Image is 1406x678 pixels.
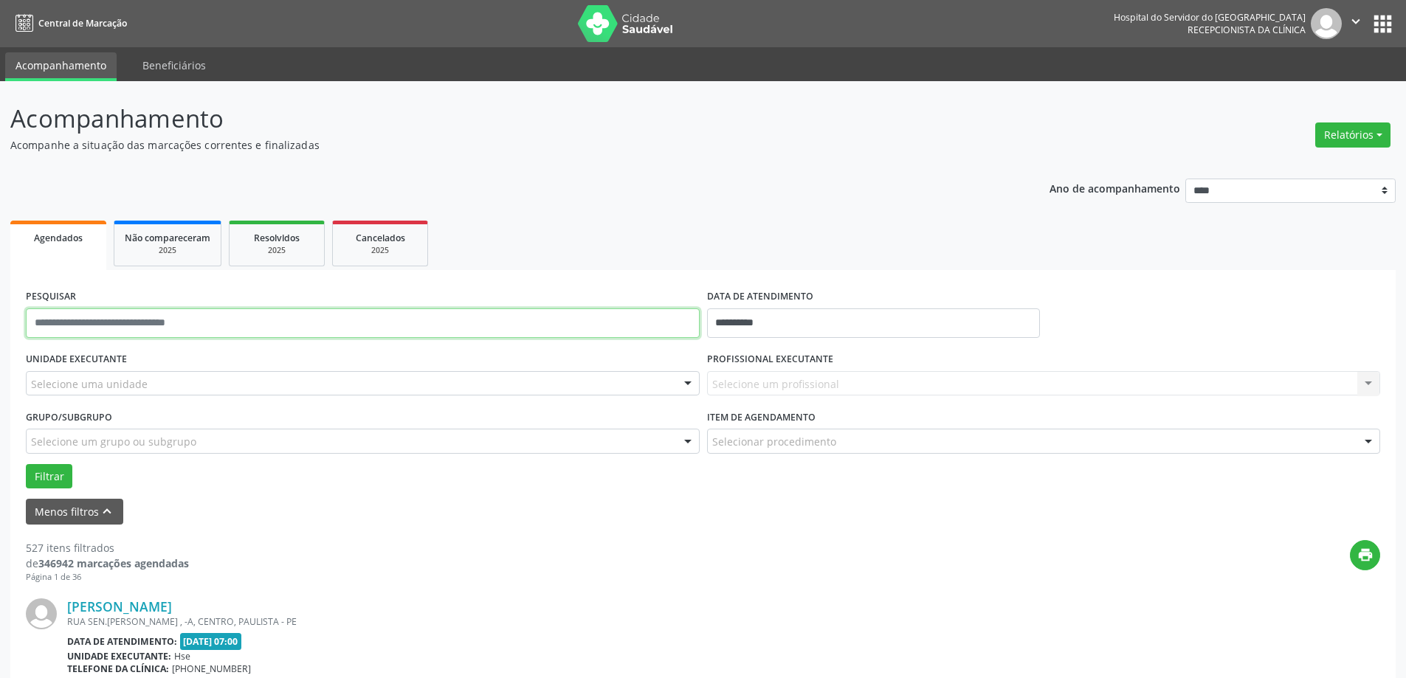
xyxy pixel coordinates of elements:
b: Telefone da clínica: [67,663,169,675]
a: [PERSON_NAME] [67,598,172,615]
img: img [26,598,57,629]
span: Não compareceram [125,232,210,244]
button: print [1350,540,1380,570]
i:  [1348,13,1364,30]
label: PROFISSIONAL EXECUTANTE [707,348,833,371]
img: img [1311,8,1342,39]
div: 2025 [240,245,314,256]
strong: 346942 marcações agendadas [38,556,189,570]
label: Grupo/Subgrupo [26,406,112,429]
span: Hse [174,650,190,663]
label: PESQUISAR [26,286,76,308]
div: 527 itens filtrados [26,540,189,556]
span: Selecionar procedimento [712,434,836,449]
span: Agendados [34,232,83,244]
div: Página 1 de 36 [26,571,189,584]
span: Cancelados [356,232,405,244]
span: [PHONE_NUMBER] [172,663,251,675]
span: Recepcionista da clínica [1188,24,1306,36]
button: Menos filtroskeyboard_arrow_up [26,499,123,525]
label: UNIDADE EXECUTANTE [26,348,127,371]
button:  [1342,8,1370,39]
i: keyboard_arrow_up [99,503,115,519]
p: Acompanhe a situação das marcações correntes e finalizadas [10,137,980,153]
p: Acompanhamento [10,100,980,137]
div: 2025 [125,245,210,256]
label: DATA DE ATENDIMENTO [707,286,813,308]
a: Central de Marcação [10,11,127,35]
div: RUA SEN.[PERSON_NAME] , -A, CENTRO, PAULISTA - PE [67,615,1159,628]
span: Selecione uma unidade [31,376,148,392]
i: print [1357,547,1374,563]
button: Relatórios [1315,122,1391,148]
span: Selecione um grupo ou subgrupo [31,434,196,449]
button: Filtrar [26,464,72,489]
b: Data de atendimento: [67,635,177,648]
span: Resolvidos [254,232,300,244]
span: Central de Marcação [38,17,127,30]
div: 2025 [343,245,417,256]
a: Acompanhamento [5,52,117,81]
div: Hospital do Servidor do [GEOGRAPHIC_DATA] [1114,11,1306,24]
label: Item de agendamento [707,406,816,429]
a: Beneficiários [132,52,216,78]
div: de [26,556,189,571]
b: Unidade executante: [67,650,171,663]
p: Ano de acompanhamento [1050,179,1180,197]
span: [DATE] 07:00 [180,633,242,650]
button: apps [1370,11,1396,37]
